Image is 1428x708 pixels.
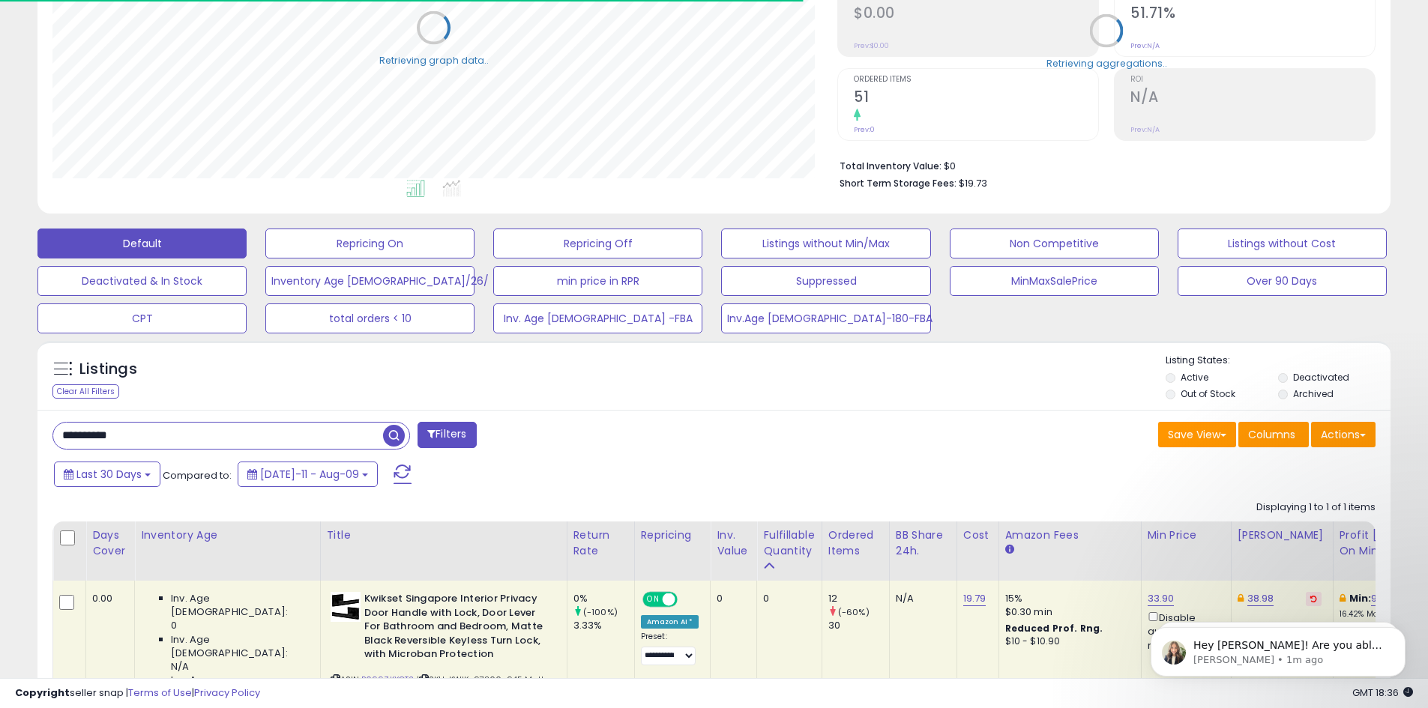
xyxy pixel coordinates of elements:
a: 9.59 [1371,591,1392,606]
button: Repricing Off [493,229,702,258]
b: Kwikset Singapore Interior Privacy Door Handle with Lock, Door Lever For Bathroom and Bedroom, Ma... [364,592,546,665]
a: B099ZKXGT2 [361,674,415,686]
div: [PERSON_NAME] [1238,527,1327,543]
div: 0 [763,592,810,605]
small: (-100%) [583,606,618,618]
button: Filters [418,422,476,448]
span: Columns [1248,427,1295,442]
div: Retrieving graph data.. [379,53,489,67]
button: Save View [1158,422,1236,447]
div: 0.00 [92,592,123,605]
div: Displaying 1 to 1 of 1 items [1256,500,1376,515]
span: Inv. Age [DEMOGRAPHIC_DATA]: [171,674,308,701]
a: Privacy Policy [194,686,260,700]
button: Inv.Age [DEMOGRAPHIC_DATA]-180-FBA [721,303,930,333]
div: 3.33% [573,619,634,632]
strong: Copyright [15,686,70,700]
div: 15% [1005,592,1130,605]
span: [DATE]-11 - Aug-09 [260,467,359,482]
label: Active [1181,371,1208,384]
iframe: Intercom notifications message [1128,596,1428,701]
span: 0 [171,619,177,632]
div: Retrieving aggregations.. [1046,56,1167,70]
div: Title [327,527,561,543]
h5: Listings [79,359,137,380]
label: Archived [1293,387,1334,400]
button: Deactivated & In Stock [37,266,247,296]
span: Inv. Age [DEMOGRAPHIC_DATA]: [171,592,308,619]
div: 30 [828,619,889,632]
div: Preset: [641,632,699,665]
button: Suppressed [721,266,930,296]
button: Columns [1238,422,1309,447]
div: $10 - $10.90 [1005,635,1130,648]
button: Inventory Age [DEMOGRAPHIC_DATA]/26/ [265,266,475,296]
button: Listings without Min/Max [721,229,930,258]
span: OFF [675,593,699,606]
p: Listing States: [1166,354,1391,368]
span: Inv. Age [DEMOGRAPHIC_DATA]: [171,633,308,660]
button: MinMaxSalePrice [950,266,1159,296]
div: Fulfillable Quantity [763,527,815,559]
div: Amazon Fees [1005,527,1135,543]
button: Repricing On [265,229,475,258]
div: BB Share 24h. [896,527,951,559]
div: Inventory Age [141,527,313,543]
span: N/A [171,660,189,674]
button: Listings without Cost [1178,229,1387,258]
div: seller snap | | [15,686,260,701]
button: Non Competitive [950,229,1159,258]
span: Compared to: [163,468,232,482]
div: Cost [963,527,992,543]
b: Min: [1349,591,1372,605]
div: N/A [896,592,945,605]
div: Repricing [641,527,705,543]
button: Actions [1311,422,1376,447]
div: Ordered Items [828,527,883,559]
div: 0% [573,592,634,605]
a: 19.79 [963,591,986,606]
div: Return Rate [573,527,628,559]
b: Reduced Prof. Rng. [1005,622,1103,635]
span: | SKU: KWIK-97300-945 Matte Black [331,674,549,696]
button: Over 90 Days [1178,266,1387,296]
div: Days Cover [92,527,128,559]
button: [DATE]-11 - Aug-09 [238,462,378,487]
button: Last 30 Days [54,462,160,487]
span: ON [644,593,663,606]
a: 33.90 [1148,591,1175,606]
label: Out of Stock [1181,387,1235,400]
a: 38.98 [1247,591,1274,606]
div: Min Price [1148,527,1225,543]
small: (-60%) [838,606,870,618]
div: 0 [717,592,745,605]
div: Amazon AI * [641,615,699,629]
img: 31xAY6dg3PL._SL40_.jpg [331,592,361,622]
div: 12 [828,592,889,605]
button: CPT [37,303,247,333]
button: total orders < 10 [265,303,475,333]
div: Clear All Filters [52,384,119,399]
button: Inv. Age [DEMOGRAPHIC_DATA] -FBA [493,303,702,333]
a: Terms of Use [128,686,192,700]
div: Inv. value [717,527,750,559]
small: Amazon Fees. [1005,543,1014,557]
div: $0.30 min [1005,605,1130,619]
button: min price in RPR [493,266,702,296]
span: Last 30 Days [76,467,142,482]
button: Default [37,229,247,258]
label: Deactivated [1293,371,1349,384]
